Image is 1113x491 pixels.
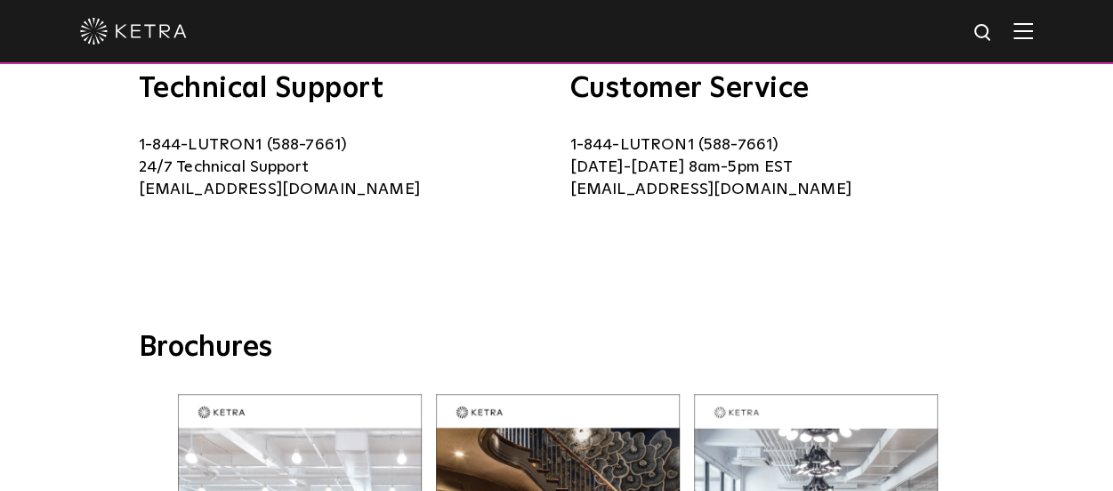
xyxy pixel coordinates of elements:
[139,181,420,197] a: [EMAIL_ADDRESS][DOMAIN_NAME]
[570,75,975,103] h3: Customer Service
[570,134,975,201] p: 1-844-LUTRON1 (588-7661) [DATE]-[DATE] 8am-5pm EST [EMAIL_ADDRESS][DOMAIN_NAME]
[139,134,544,201] p: 1-844-LUTRON1 (588-7661) 24/7 Technical Support
[1013,22,1033,39] img: Hamburger%20Nav.svg
[80,18,187,44] img: ketra-logo-2019-white
[139,75,544,103] h3: Technical Support
[972,22,995,44] img: search icon
[139,330,975,367] h3: Brochures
